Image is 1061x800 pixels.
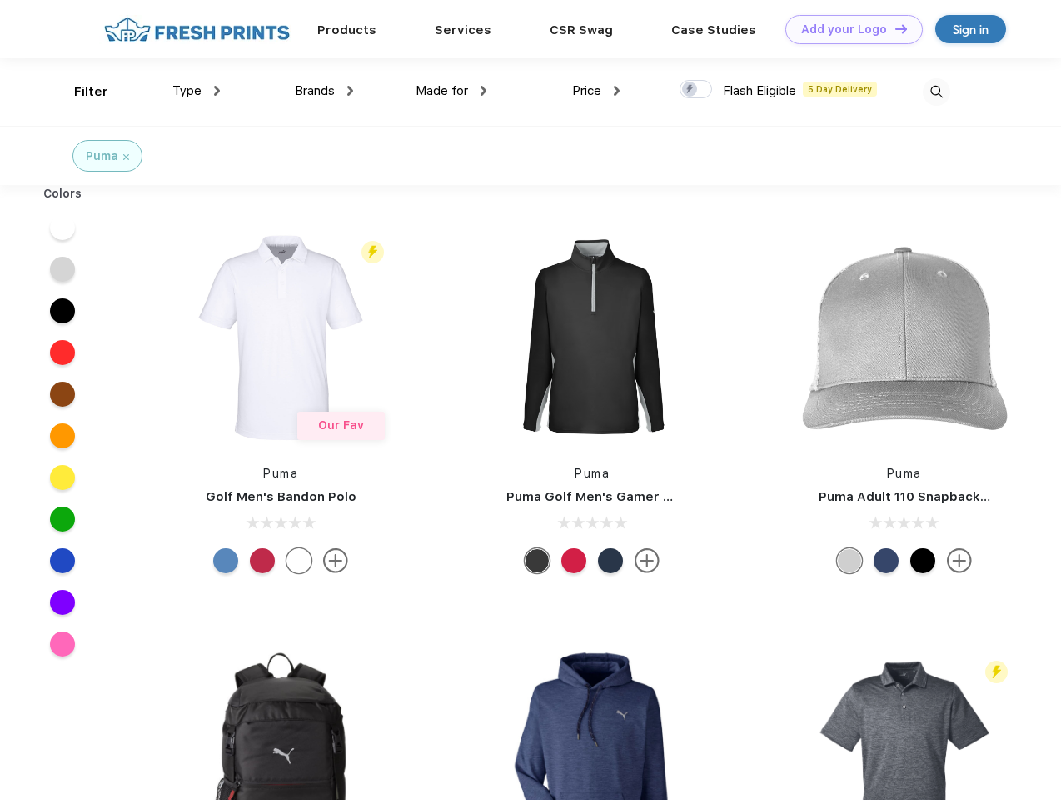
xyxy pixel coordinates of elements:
[172,83,202,98] span: Type
[723,83,796,98] span: Flash Eligible
[317,22,376,37] a: Products
[598,548,623,573] div: Navy Blazer
[170,227,391,448] img: func=resize&h=266
[561,548,586,573] div: Ski Patrol
[435,22,491,37] a: Services
[837,548,862,573] div: Quarry Brt Whit
[323,548,348,573] img: more.svg
[286,548,311,573] div: Bright White
[263,467,298,480] a: Puma
[214,86,220,96] img: dropdown.png
[801,22,887,37] div: Add your Logo
[923,78,950,106] img: desktop_search.svg
[123,154,129,160] img: filter_cancel.svg
[347,86,353,96] img: dropdown.png
[318,418,364,432] span: Our Fav
[206,489,356,504] a: Golf Men's Bandon Polo
[985,661,1008,683] img: flash_active_toggle.svg
[525,548,550,573] div: Puma Black
[550,22,613,37] a: CSR Swag
[935,15,1006,43] a: Sign in
[874,548,899,573] div: Peacoat with Qut Shd
[86,147,118,165] div: Puma
[31,185,95,202] div: Colors
[506,489,770,504] a: Puma Golf Men's Gamer Golf Quarter-Zip
[99,15,295,44] img: fo%20logo%202.webp
[947,548,972,573] img: more.svg
[481,227,703,448] img: func=resize&h=266
[895,24,907,33] img: DT
[416,83,468,98] span: Made for
[803,82,877,97] span: 5 Day Delivery
[887,467,922,480] a: Puma
[910,548,935,573] div: Pma Blk Pma Blk
[250,548,275,573] div: Ski Patrol
[213,548,238,573] div: Lake Blue
[953,20,989,39] div: Sign in
[614,86,620,96] img: dropdown.png
[74,82,108,102] div: Filter
[575,467,610,480] a: Puma
[295,83,335,98] span: Brands
[481,86,486,96] img: dropdown.png
[635,548,660,573] img: more.svg
[572,83,601,98] span: Price
[361,241,384,263] img: flash_active_toggle.svg
[794,227,1015,448] img: func=resize&h=266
